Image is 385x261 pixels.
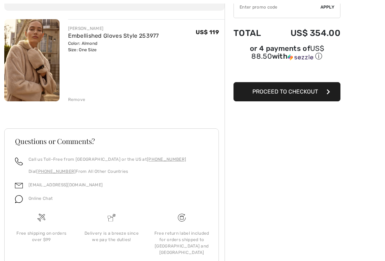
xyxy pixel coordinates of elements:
[68,32,159,39] a: Embellished Gloves Style 253977
[36,169,76,174] a: [PHONE_NUMBER]
[108,214,115,222] img: Delivery is a breeze since we pay the duties!
[233,21,272,45] td: Total
[147,157,186,162] a: [PHONE_NUMBER]
[152,230,211,256] div: Free return label included for orders shipped to [GEOGRAPHIC_DATA] and [GEOGRAPHIC_DATA]
[29,182,103,187] a: [EMAIL_ADDRESS][DOMAIN_NAME]
[320,4,335,10] span: Apply
[15,195,23,203] img: chat
[82,230,141,243] div: Delivery is a breeze since we pay the duties!
[29,156,186,163] p: Call us Toll-Free from [GEOGRAPHIC_DATA] or the US at
[178,214,186,222] img: Free shipping on orders over $99
[68,25,159,32] div: [PERSON_NAME]
[196,29,219,36] span: US$ 119
[252,88,318,95] span: Proceed to Checkout
[68,40,159,53] div: Color: Almond Size: One Size
[29,196,53,201] span: Online Chat
[4,19,60,101] img: Embellished Gloves Style 253977
[272,21,340,45] td: US$ 354.00
[15,158,23,165] img: call
[15,138,208,145] h3: Questions or Comments?
[68,96,86,103] div: Remove
[233,45,340,64] div: or 4 payments ofUS$ 88.50withSezzle Click to learn more about Sezzle
[233,82,340,101] button: Proceed to Checkout
[15,182,23,190] img: email
[233,45,340,61] div: or 4 payments of with
[288,54,313,60] img: Sezzle
[251,44,324,60] span: US$ 88.50
[233,64,340,80] iframe: PayPal-paypal
[12,230,71,243] div: Free shipping on orders over $99
[37,214,45,222] img: Free shipping on orders over $99
[29,168,186,175] p: Dial From All Other Countries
